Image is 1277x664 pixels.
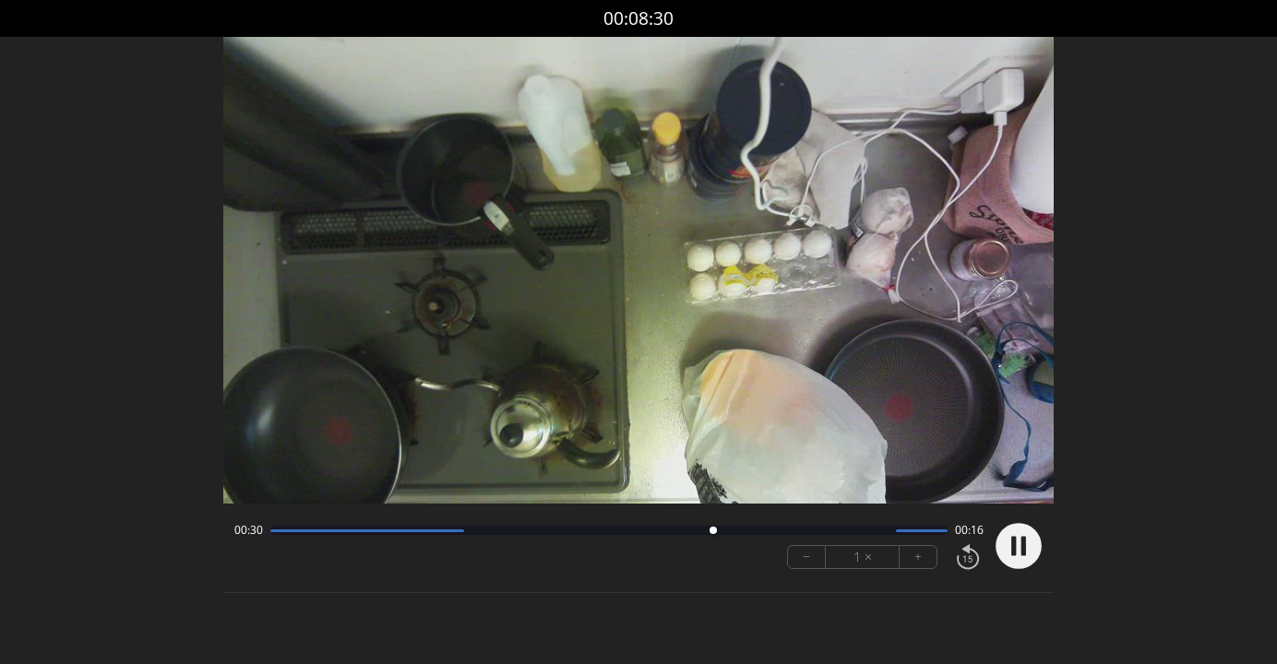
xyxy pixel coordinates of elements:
button: − [788,546,826,568]
span: 00:30 [234,523,263,538]
button: + [900,546,937,568]
span: 00:16 [955,523,984,538]
a: 00:08:30 [603,6,674,32]
div: 1 × [826,546,900,568]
